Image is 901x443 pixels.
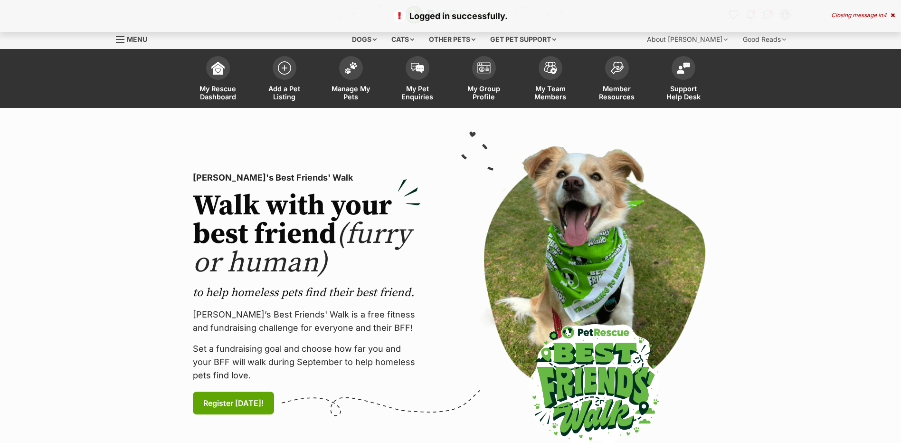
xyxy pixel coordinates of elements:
div: Cats [385,30,421,49]
img: pet-enquiries-icon-7e3ad2cf08bfb03b45e93fb7055b45f3efa6380592205ae92323e6603595dc1f.svg [411,63,424,73]
span: (furry or human) [193,217,411,281]
a: My Team Members [517,51,584,108]
a: Menu [116,30,154,47]
div: Get pet support [484,30,563,49]
img: dashboard-icon-eb2f2d2d3e046f16d808141f083e7271f6b2e854fb5c12c21221c1fb7104beca.svg [211,61,225,75]
span: My Pet Enquiries [396,85,439,101]
span: Support Help Desk [662,85,705,101]
span: Menu [127,35,147,43]
h2: Walk with your best friend [193,192,421,278]
div: Dogs [345,30,383,49]
div: Other pets [422,30,482,49]
a: My Rescue Dashboard [185,51,251,108]
p: [PERSON_NAME]'s Best Friends' Walk [193,171,421,184]
a: Add a Pet Listing [251,51,318,108]
p: to help homeless pets find their best friend. [193,285,421,300]
a: Register [DATE]! [193,392,274,414]
a: Support Help Desk [650,51,717,108]
p: [PERSON_NAME]’s Best Friends' Walk is a free fitness and fundraising challenge for everyone and t... [193,308,421,335]
img: manage-my-pets-icon-02211641906a0b7f246fdf0571729dbe1e7629f14944591b6c1af311fb30b64b.svg [344,62,358,74]
a: My Pet Enquiries [384,51,451,108]
span: My Rescue Dashboard [197,85,239,101]
div: Good Reads [736,30,793,49]
a: Member Resources [584,51,650,108]
img: group-profile-icon-3fa3cf56718a62981997c0bc7e787c4b2cf8bcc04b72c1350f741eb67cf2f40e.svg [477,62,491,74]
span: My Group Profile [463,85,505,101]
img: team-members-icon-5396bd8760b3fe7c0b43da4ab00e1e3bb1a5d9ba89233759b79545d2d3fc5d0d.svg [544,62,557,74]
img: help-desk-icon-fdf02630f3aa405de69fd3d07c3f3aa587a6932b1a1747fa1d2bba05be0121f9.svg [677,62,690,74]
span: Manage My Pets [330,85,372,101]
img: add-pet-listing-icon-0afa8454b4691262ce3f59096e99ab1cd57d4a30225e0717b998d2c9b9846f56.svg [278,61,291,75]
a: Manage My Pets [318,51,384,108]
span: Register [DATE]! [203,397,264,409]
div: About [PERSON_NAME] [640,30,734,49]
a: My Group Profile [451,51,517,108]
img: member-resources-icon-8e73f808a243e03378d46382f2149f9095a855e16c252ad45f914b54edf8863c.svg [610,61,624,74]
span: Add a Pet Listing [263,85,306,101]
span: Member Resources [596,85,638,101]
p: Set a fundraising goal and choose how far you and your BFF will walk during September to help hom... [193,342,421,382]
span: My Team Members [529,85,572,101]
